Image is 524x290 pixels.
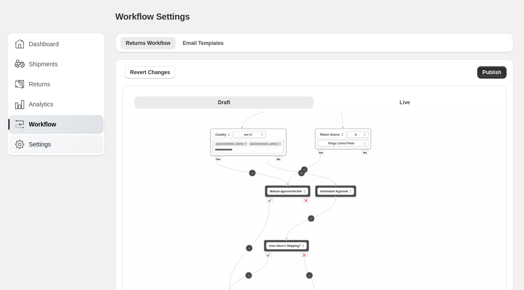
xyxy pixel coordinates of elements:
[250,143,277,146] span: United States of America
[400,99,410,106] span: Live
[29,140,51,149] span: Settings
[308,215,314,222] button: +
[303,198,309,202] div: ❌
[125,66,175,78] button: Revert Changes
[244,142,248,146] button: Remove Australia
[288,154,321,185] g: Edge from c23baa20-f596-4c29-a038-3a9151df244f to e19f3adb-36aa-4964-85a1-6b2d69b80c94
[362,150,369,154] div: No
[29,120,56,129] span: Workflow
[315,96,494,109] button: Live version
[115,12,190,21] span: Workflow Settings
[264,240,309,252] div: Uses Store's Shipping?✔️❌
[29,60,58,68] span: Shipments
[29,80,50,89] span: Returns
[270,189,302,194] span: Manual approve/decline
[213,131,232,138] button: Country
[183,40,224,47] span: Email Templates
[245,272,252,279] button: +
[215,133,226,137] span: Country
[265,185,311,197] div: Manual approve/decline✔️❌
[320,133,340,137] span: Return Source
[267,161,336,185] g: Edge from b85823e7-ea3a-43c8-a22c-469ff175b1a8 to default_flag
[134,96,314,109] button: Draft version
[301,167,307,173] button: +
[242,86,313,128] g: Edge from c960fd16-e7b3-41e4-b022-99368de313b7 to b85823e7-ea3a-43c8-a22c-469ff175b1a8
[315,185,357,197] div: Automated Approval
[317,188,354,195] button: Automated Approval
[216,143,243,146] span: Australia
[218,99,230,106] span: Draft
[306,272,313,279] button: +
[483,69,501,76] span: Publish
[246,245,252,252] button: +
[278,142,282,146] button: Remove United States of America
[320,189,348,194] span: Automated Approval
[313,45,343,128] g: Edge from f617659e-1689-47db-aa27-8c93404956f6 to c23baa20-f596-4c29-a038-3a9151df244f
[29,100,53,109] span: Analytics
[298,170,305,176] button: +
[286,198,336,239] g: Edge from default_flag to 03fa4962-75e9-4e74-906a-f9511882872d
[217,161,288,185] g: Edge from b85823e7-ea3a-43c8-a22c-469ff175b1a8 to e19f3adb-36aa-4964-85a1-6b2d69b80c94
[126,40,170,47] span: Returns Workflow
[130,69,170,76] span: Revert Changes
[315,129,371,149] div: Return SourceYesNo
[266,242,307,249] button: Uses Store's Shipping?
[210,129,286,156] div: Country[GEOGRAPHIC_DATA]Remove Australia[GEOGRAPHIC_DATA]Remove United States of America**** ****...
[269,244,301,248] span: Uses Store's Shipping?
[317,131,346,138] button: Return Source
[29,40,59,48] span: Dashboard
[249,170,255,176] button: +
[267,188,308,195] button: Manual approve/decline
[477,66,507,78] button: Publish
